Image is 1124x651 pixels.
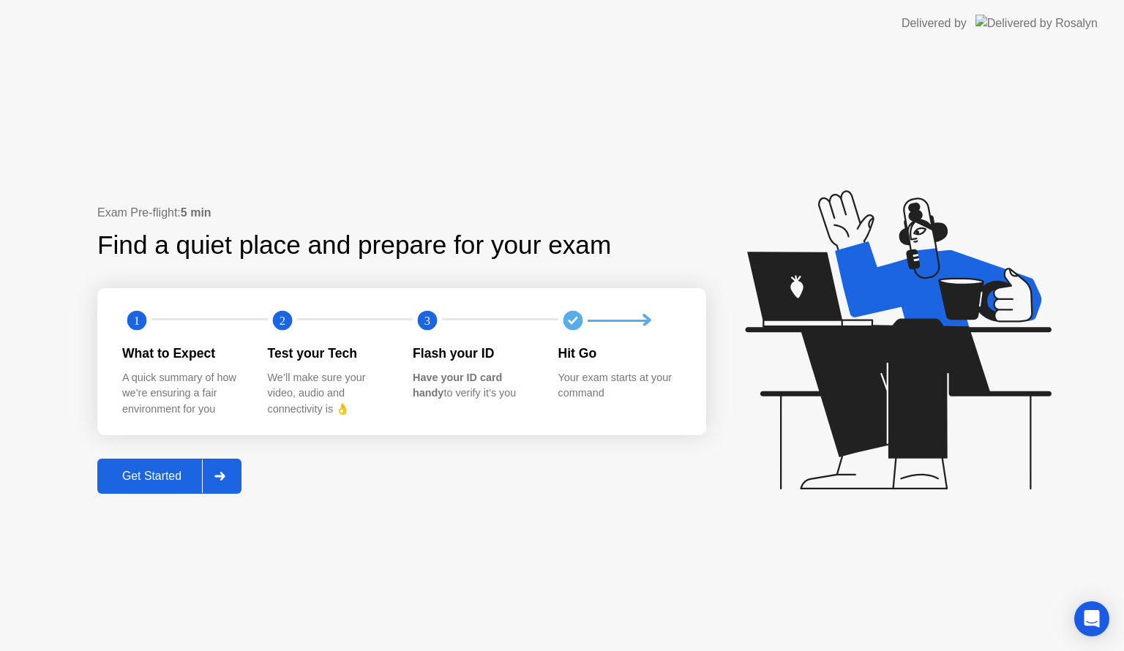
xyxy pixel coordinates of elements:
text: 1 [134,314,140,328]
text: 2 [279,314,285,328]
div: Exam Pre-flight: [97,204,706,222]
div: Flash your ID [413,344,535,363]
b: Have your ID card handy [413,372,502,399]
img: Delivered by Rosalyn [975,15,1098,31]
div: Test your Tech [268,344,390,363]
div: What to Expect [122,344,244,363]
div: Get Started [102,470,202,483]
div: Delivered by [902,15,967,32]
div: Find a quiet place and prepare for your exam [97,226,613,265]
button: Get Started [97,459,241,494]
b: 5 min [181,206,211,219]
div: We’ll make sure your video, audio and connectivity is 👌 [268,370,390,418]
div: to verify it’s you [413,370,535,402]
text: 3 [424,314,430,328]
div: Open Intercom Messenger [1074,601,1109,636]
div: Hit Go [558,344,681,363]
div: Your exam starts at your command [558,370,681,402]
div: A quick summary of how we’re ensuring a fair environment for you [122,370,244,418]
